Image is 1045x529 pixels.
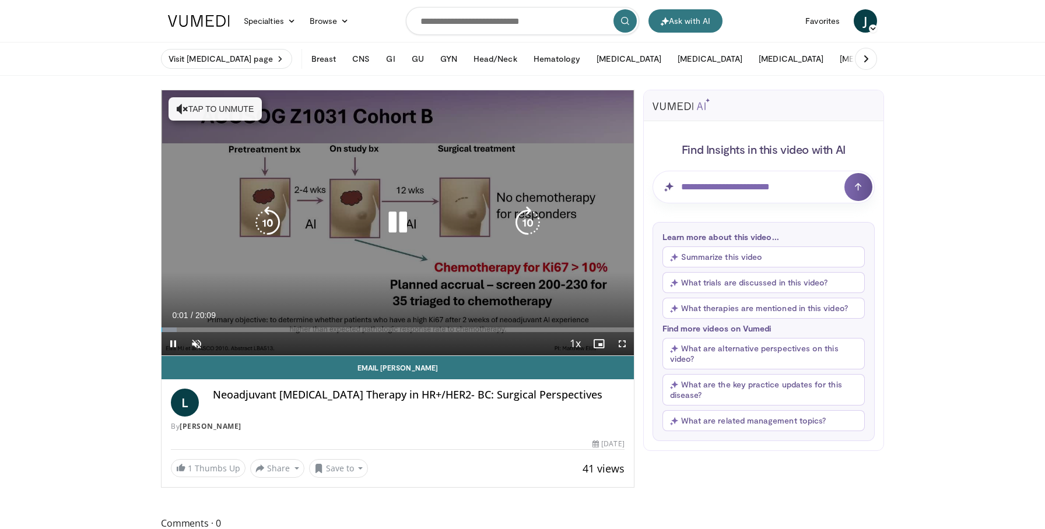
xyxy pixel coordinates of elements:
button: Head/Neck [467,47,524,70]
a: 1 Thumbs Up [171,459,246,477]
button: GI [379,47,402,70]
button: Save to [309,459,369,478]
button: Pause [162,332,185,355]
div: By [171,421,625,432]
button: CNS [345,47,377,70]
a: Favorites [798,9,847,33]
a: Specialties [237,9,303,33]
button: Hematology [527,47,588,70]
button: What are alternative perspectives on this video? [662,338,865,369]
h4: Find Insights in this video with AI [653,142,875,157]
button: GU [405,47,431,70]
span: / [191,311,193,320]
p: Learn more about this video... [662,232,865,242]
video-js: Video Player [162,90,634,356]
button: [MEDICAL_DATA] [590,47,668,70]
button: Fullscreen [611,332,634,355]
span: 20:09 [195,311,216,320]
button: What are the key practice updates for this disease? [662,374,865,405]
div: [DATE] [592,439,624,449]
button: [MEDICAL_DATA] [671,47,749,70]
button: Unmute [185,332,208,355]
input: Question for AI [653,171,875,203]
input: Search topics, interventions [406,7,639,35]
a: L [171,389,199,417]
p: Find more videos on Vumedi [662,323,865,333]
button: Playback Rate [564,332,587,355]
button: Tap to unmute [169,97,262,121]
img: vumedi-ai-logo.svg [653,98,710,110]
h4: Neoadjuvant [MEDICAL_DATA] Therapy in HR+/HER2- BC: Surgical Perspectives [213,389,625,401]
button: What trials are discussed in this video? [662,272,865,293]
button: [MEDICAL_DATA] [752,47,830,70]
div: Progress Bar [162,327,634,332]
span: 1 [188,463,192,474]
img: VuMedi Logo [168,15,230,27]
a: [PERSON_NAME] [180,421,241,431]
button: Breast [304,47,343,70]
button: Share [250,459,304,478]
a: Browse [303,9,356,33]
button: Summarize this video [662,246,865,267]
button: [MEDICAL_DATA] [833,47,911,70]
button: What therapies are mentioned in this video? [662,298,865,319]
span: 0:01 [172,311,188,320]
span: 41 views [583,461,625,475]
a: Visit [MEDICAL_DATA] page [161,49,292,69]
button: GYN [433,47,464,70]
a: Email [PERSON_NAME] [162,356,634,379]
a: J [854,9,877,33]
button: Ask with AI [648,9,723,33]
button: What are related management topics? [662,410,865,431]
button: Enable picture-in-picture mode [587,332,611,355]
